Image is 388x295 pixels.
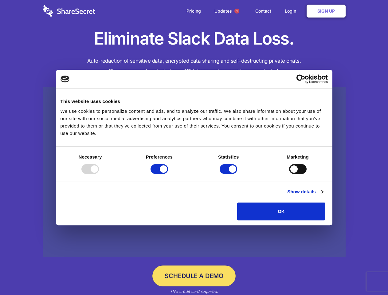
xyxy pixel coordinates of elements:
a: Show details [287,188,323,195]
a: Pricing [180,2,207,21]
img: logo [61,76,70,82]
a: Wistia video thumbnail [43,87,346,257]
a: Schedule a Demo [152,265,236,286]
strong: Necessary [79,154,102,159]
h1: Eliminate Slack Data Loss. [43,28,346,50]
strong: Marketing [287,154,309,159]
em: *No credit card required. [170,289,218,294]
a: Contact [249,2,277,21]
img: logo-wordmark-white-trans-d4663122ce5f474addd5e946df7df03e33cb6a1c49d2221995e7729f52c070b2.svg [43,5,95,17]
button: OK [237,203,325,220]
a: Sign Up [307,5,346,18]
a: Usercentrics Cookiebot - opens in a new window [274,74,328,84]
strong: Statistics [218,154,239,159]
a: Login [279,2,305,21]
div: This website uses cookies [61,98,328,105]
div: We use cookies to personalize content and ads, and to analyze our traffic. We also share informat... [61,108,328,137]
h4: Auto-redaction of sensitive data, encrypted data sharing and self-destructing private chats. Shar... [43,56,346,76]
span: 1 [234,9,239,14]
strong: Preferences [146,154,173,159]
